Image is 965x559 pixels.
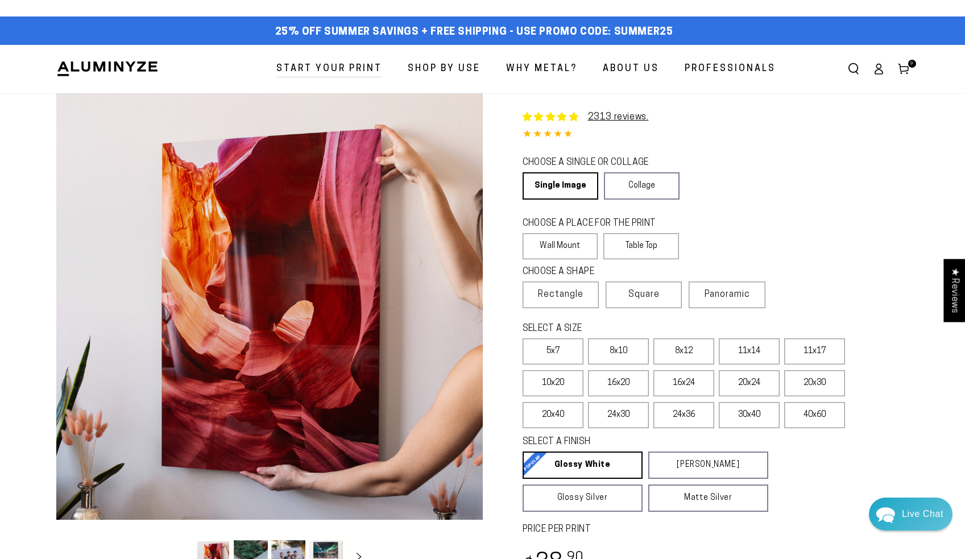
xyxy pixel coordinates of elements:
label: 20x40 [523,402,583,428]
div: Click to open Judge.me floating reviews tab [943,259,965,322]
label: 20x24 [719,370,780,396]
img: Aluminyze [56,60,159,77]
a: Shop By Use [399,54,489,84]
a: Matte Silver [648,485,768,512]
a: Why Metal? [498,54,586,84]
span: Square [628,288,660,301]
div: Contact Us Directly [902,498,943,531]
span: 25% off Summer Savings + Free Shipping - Use Promo Code: SUMMER25 [275,26,673,39]
label: 30x40 [719,402,780,428]
label: 40x60 [784,402,845,428]
a: Single Image [523,172,598,200]
span: 9 [910,60,914,68]
label: 24x30 [588,402,649,428]
span: Shop By Use [408,61,481,77]
label: Wall Mount [523,233,598,259]
a: Collage [604,172,680,200]
legend: CHOOSE A SHAPE [523,266,670,279]
span: About Us [603,61,659,77]
label: 10x20 [523,370,583,396]
label: 20x30 [784,370,845,396]
label: 11x14 [719,338,780,365]
span: Panoramic [705,290,750,299]
span: Start Your Print [276,61,382,77]
a: Professionals [676,54,784,84]
label: PRICE PER PRINT [523,523,909,536]
a: Glossy Silver [523,485,643,512]
a: Start Your Print [268,54,391,84]
legend: SELECT A SIZE [523,322,750,336]
label: 5x7 [523,338,583,365]
label: 8x12 [653,338,714,365]
summary: Search our site [841,56,866,81]
span: Professionals [685,61,776,77]
a: [PERSON_NAME] [648,452,768,479]
label: 16x20 [588,370,649,396]
div: 4.85 out of 5.0 stars [523,127,909,143]
label: 8x10 [588,338,649,365]
span: Rectangle [538,288,583,301]
legend: CHOOSE A PLACE FOR THE PRINT [523,217,669,230]
div: Chat widget toggle [869,498,952,531]
legend: CHOOSE A SINGLE OR COLLAGE [523,156,669,169]
a: 2313 reviews. [588,113,649,122]
a: Glossy White [523,452,643,479]
span: Why Metal? [506,61,577,77]
label: 16x24 [653,370,714,396]
a: About Us [594,54,668,84]
label: 24x36 [653,402,714,428]
label: Table Top [603,233,679,259]
label: 11x17 [784,338,845,365]
legend: SELECT A FINISH [523,436,741,449]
